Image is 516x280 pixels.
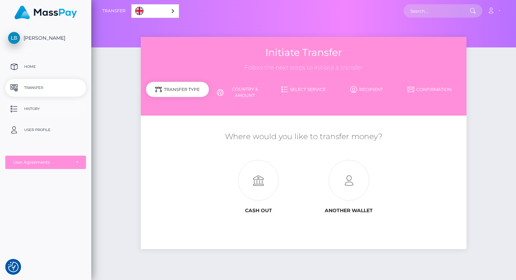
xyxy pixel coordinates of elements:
p: User Profile [8,125,83,135]
a: Transfer [5,79,86,97]
a: Home [5,58,86,76]
a: User Profile [5,121,86,139]
input: Search... [404,4,470,18]
a: Select Service [272,83,335,96]
p: Home [8,61,83,72]
button: Consent Preferences [8,262,19,272]
a: Recipient [335,83,398,96]
p: Transfer [8,83,83,93]
button: User Agreements [5,156,86,169]
a: English [132,5,179,18]
a: History [5,100,86,118]
aside: Language selected: English [131,4,179,18]
img: MassPay [14,6,77,19]
h3: Initiate Transfer [146,46,461,59]
h6: Another wallet [309,208,389,214]
h6: Cash out [218,208,298,214]
span: [PERSON_NAME] [5,35,86,41]
div: Transfer Type [146,82,209,97]
h5: Where would you like to transfer money? [146,131,461,142]
a: Transfer [102,4,126,18]
img: Revisit consent button [8,262,19,272]
div: Language [131,4,179,18]
a: Country & Amount [209,83,272,102]
div: User Agreements [13,159,71,165]
a: Confirmation [398,83,461,96]
h3: Follow the next steps to initiate a transfer [146,64,461,72]
p: History [8,104,83,114]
